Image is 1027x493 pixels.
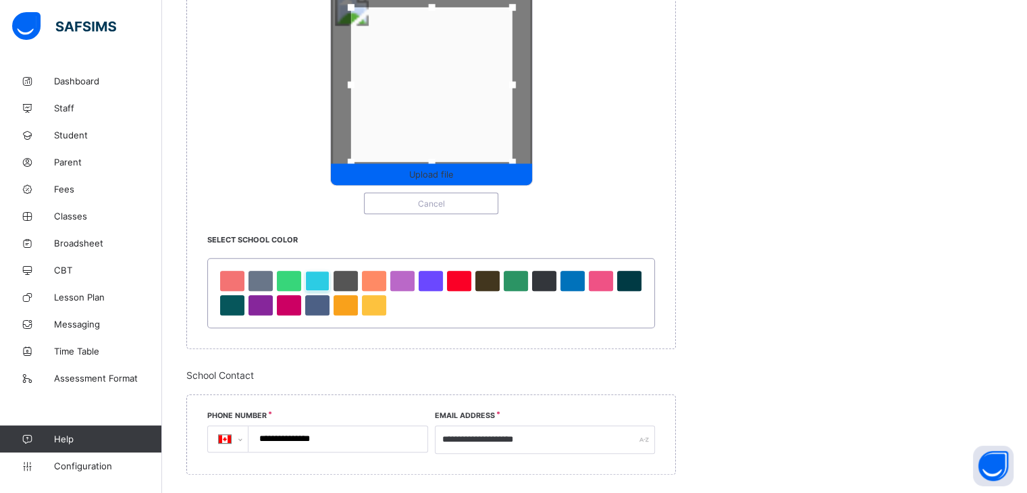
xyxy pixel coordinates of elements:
span: CBT [54,265,162,276]
span: Parent [54,157,162,167]
span: Upload file [409,170,453,180]
span: Lesson Plan [54,292,162,303]
div: School Contact [186,369,676,475]
span: School Contact [186,369,676,381]
button: Open asap [973,446,1013,486]
img: safsims [12,12,116,41]
span: Select School Color [207,235,298,244]
span: Time Table [54,346,162,357]
span: Help [54,434,161,444]
label: Email Address [435,411,495,420]
span: Staff [54,103,162,113]
span: Classes [54,211,162,222]
label: Phone Number [207,411,267,420]
span: Cancel [375,199,488,209]
span: Assessment Format [54,373,162,384]
span: Student [54,130,162,140]
span: Broadsheet [54,238,162,249]
span: Configuration [54,461,161,471]
span: Messaging [54,319,162,330]
span: Dashboard [54,76,162,86]
span: Fees [54,184,162,194]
